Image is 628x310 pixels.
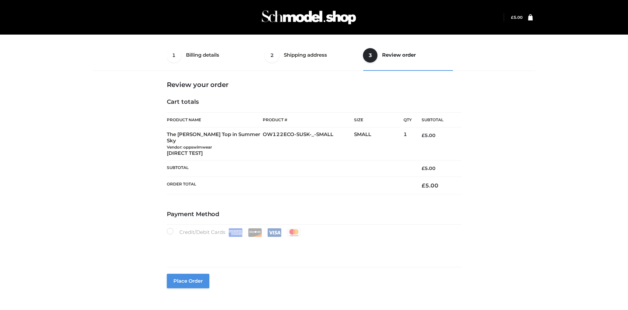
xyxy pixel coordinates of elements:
bdi: 5.00 [511,15,523,20]
a: £5.00 [511,15,523,20]
h4: Payment Method [167,211,462,218]
h4: Cart totals [167,99,462,106]
th: Qty [404,112,412,127]
img: Mastercard [287,228,301,237]
img: Schmodel Admin 964 [259,4,358,30]
td: The [PERSON_NAME] Top in Summer Sky [DIRECT TEST] [167,127,263,160]
bdi: 5.00 [422,182,438,189]
img: Discover [248,228,262,237]
bdi: 5.00 [422,132,435,138]
label: Credit/Debit Cards [167,228,302,237]
th: Product # [263,112,354,127]
h3: Review your order [167,81,462,89]
bdi: 5.00 [422,165,435,171]
span: £ [511,15,514,20]
img: Visa [267,228,282,237]
button: Place order [167,274,209,288]
img: Amex [228,228,243,237]
small: Vendor: oppswimwear [167,145,212,150]
th: Product Name [167,112,263,127]
span: £ [422,165,425,171]
th: Subtotal [167,160,412,177]
td: OW122ECO-SUSK-_-SMALL [263,127,354,160]
th: Subtotal [412,113,461,127]
td: SMALL [354,127,404,160]
iframe: Secure payment input frame [165,236,460,260]
td: 1 [404,127,412,160]
th: Size [354,113,400,127]
span: £ [422,132,425,138]
span: £ [422,182,425,189]
th: Order Total [167,177,412,194]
